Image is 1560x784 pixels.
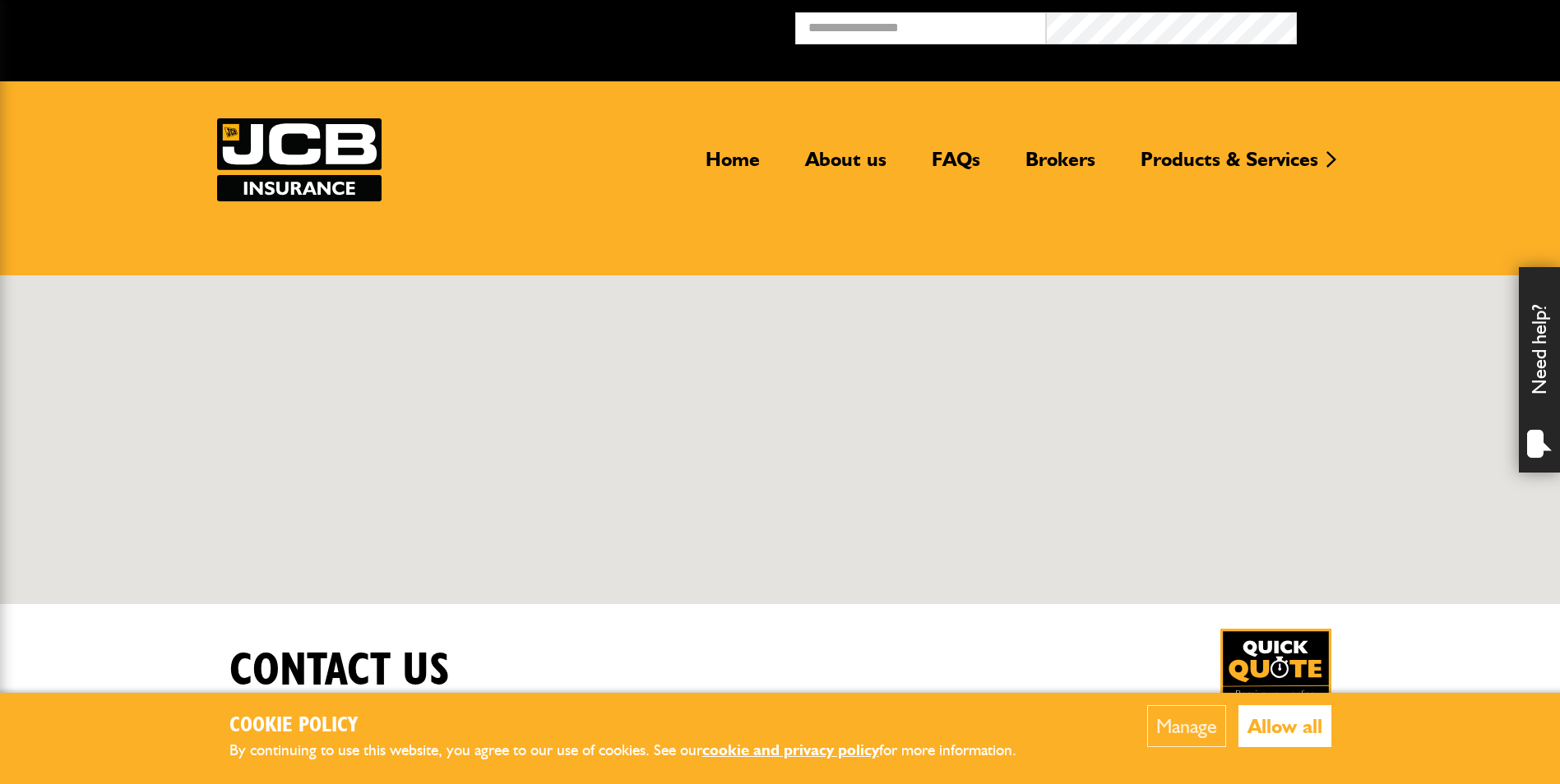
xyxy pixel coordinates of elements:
[217,118,382,201] img: JCB Insurance Services logo
[693,147,772,185] a: Home
[919,147,993,185] a: FAQs
[229,713,1044,739] h2: Cookie Policy
[702,740,879,759] a: cookie and privacy policy
[229,643,450,699] h1: Contact us
[1220,629,1331,740] img: Quick Quote
[1519,267,1560,473] div: Need help?
[1297,12,1548,38] button: Broker Login
[217,118,382,201] a: JCB Insurance Services
[793,147,899,185] a: About us
[1147,705,1226,747] button: Manage
[229,738,1044,763] p: By continuing to use this website, you agree to our use of cookies. See our for more information.
[1128,147,1331,185] a: Products & Services
[1238,705,1331,747] button: Allow all
[1013,147,1108,185] a: Brokers
[1220,629,1331,740] a: Get your insurance quote in just 2-minutes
